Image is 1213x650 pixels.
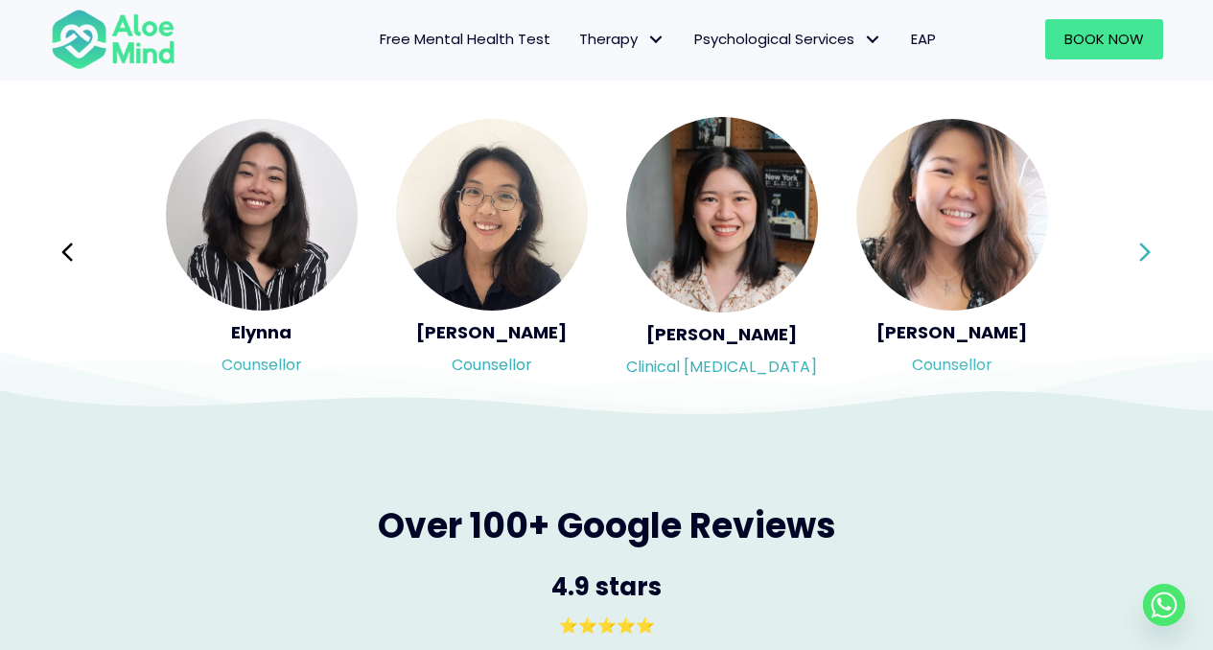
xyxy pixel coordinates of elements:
span: ⭐ [597,615,617,637]
span: ⭐ [636,615,655,637]
span: Therapy: submenu [642,26,670,54]
a: <h5>Emelyne</h5><p>Counsellor</p> [PERSON_NAME]Counsellor [396,119,588,385]
span: 4.9 stars [551,569,662,604]
img: Aloe mind Logo [51,8,175,71]
span: Therapy [579,29,665,49]
nav: Menu [200,19,950,59]
span: Book Now [1064,29,1144,49]
h5: Elynna [166,320,358,344]
img: <h5>Chen Wen</h5><p>Clinical Psychologist</p> [626,117,818,313]
a: Psychological ServicesPsychological Services: submenu [680,19,897,59]
a: Book Now [1045,19,1163,59]
span: Psychological Services [694,29,882,49]
span: Psychological Services: submenu [859,26,887,54]
a: Whatsapp [1143,584,1185,626]
img: <h5>Karen</h5><p>Counsellor</p> [856,119,1048,311]
div: Slide 17 of 3 [166,117,358,387]
span: Free Mental Health Test [380,29,550,49]
a: <h5>Elynna</h5><p>Counsellor</p> ElynnaCounsellor [166,119,358,385]
a: Free Mental Health Test [365,19,565,59]
span: ⭐ [578,615,597,637]
img: <h5>Emelyne</h5><p>Counsellor</p> [396,119,588,311]
a: TherapyTherapy: submenu [565,19,680,59]
span: ⭐ [617,615,636,637]
h5: [PERSON_NAME] [856,320,1048,344]
a: EAP [897,19,950,59]
span: Over 100+ Google Reviews [378,501,836,550]
img: <h5>Elynna</h5><p>Counsellor</p> [166,119,358,311]
span: EAP [911,29,936,49]
span: ⭐ [559,615,578,637]
div: Slide 18 of 3 [396,117,588,387]
h5: [PERSON_NAME] [396,320,588,344]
